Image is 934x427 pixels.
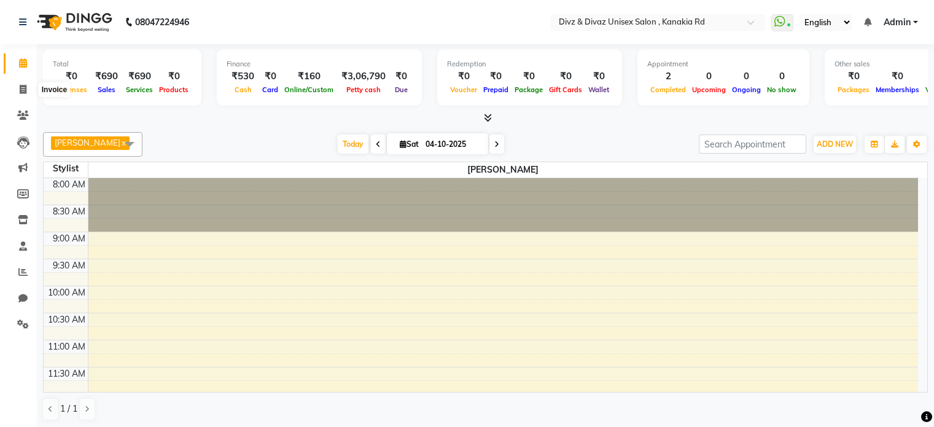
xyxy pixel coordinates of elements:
div: ₹690 [123,69,156,84]
b: 08047224946 [135,5,189,39]
span: Prepaid [480,85,512,94]
span: Services [123,85,156,94]
div: ₹530 [227,69,259,84]
span: Upcoming [689,85,729,94]
span: Memberships [873,85,922,94]
div: Redemption [447,59,612,69]
span: 1 / 1 [60,402,77,415]
div: 10:30 AM [45,313,88,326]
div: 10:00 AM [45,286,88,299]
div: ₹0 [873,69,922,84]
div: 11:00 AM [45,340,88,353]
span: Completed [647,85,689,94]
input: 2025-10-04 [422,135,483,154]
div: 9:30 AM [50,259,88,272]
div: ₹0 [53,69,90,84]
span: Ongoing [729,85,764,94]
span: No show [764,85,800,94]
div: ₹0 [546,69,585,84]
div: ₹0 [835,69,873,84]
img: logo [31,5,115,39]
div: ₹0 [447,69,480,84]
span: Admin [884,16,911,29]
span: Sales [95,85,119,94]
span: Cash [232,85,255,94]
button: ADD NEW [814,136,856,153]
div: Stylist [44,162,88,175]
span: Sat [397,139,422,149]
div: Finance [227,59,412,69]
input: Search Appointment [699,135,806,154]
span: Today [338,135,368,154]
div: ₹690 [90,69,123,84]
div: ₹0 [156,69,192,84]
div: 8:00 AM [50,178,88,191]
div: 8:30 AM [50,205,88,218]
div: ₹3,06,790 [337,69,391,84]
div: Invoice [39,82,70,97]
div: 2 [647,69,689,84]
span: Due [392,85,411,94]
span: [PERSON_NAME] [55,138,120,147]
div: ₹0 [259,69,281,84]
span: Wallet [585,85,612,94]
span: Card [259,85,281,94]
div: ₹0 [512,69,546,84]
div: ₹0 [480,69,512,84]
div: 0 [729,69,764,84]
span: Gift Cards [546,85,585,94]
div: 9:00 AM [50,232,88,245]
span: Voucher [447,85,480,94]
div: 0 [764,69,800,84]
div: 11:30 AM [45,367,88,380]
div: ₹0 [391,69,412,84]
span: Package [512,85,546,94]
div: ₹0 [585,69,612,84]
div: Appointment [647,59,800,69]
span: Online/Custom [281,85,337,94]
span: [PERSON_NAME] [88,162,919,178]
span: Products [156,85,192,94]
div: ₹160 [281,69,337,84]
span: Packages [835,85,873,94]
span: Petty cash [343,85,384,94]
div: 0 [689,69,729,84]
div: Total [53,59,192,69]
span: ADD NEW [817,139,853,149]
